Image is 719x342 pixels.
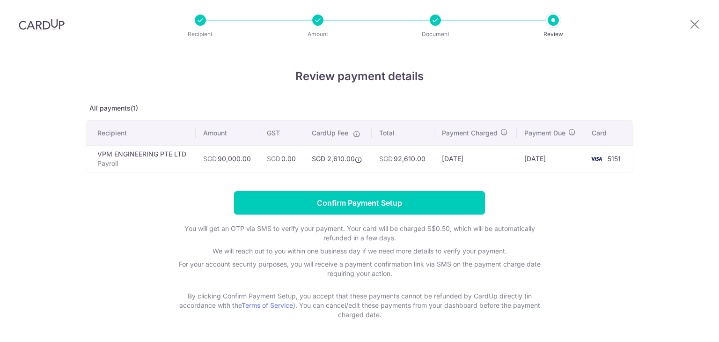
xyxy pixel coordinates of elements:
[659,314,710,337] iframe: Opens a widget where you can find more information
[97,159,188,168] p: Payroll
[259,145,304,172] td: 0.00
[283,30,352,39] p: Amount
[86,104,633,113] p: All payments(1)
[379,155,393,163] span: SGD
[242,301,293,309] a: Terms of Service
[172,246,547,256] p: We will reach out to you within one business day if we need more details to verify your payment.
[172,224,547,243] p: You will get an OTP via SMS to verify your payment. Your card will be charged S$0.50, which will ...
[401,30,470,39] p: Document
[517,145,584,172] td: [DATE]
[442,128,498,138] span: Payment Charged
[524,128,565,138] span: Payment Due
[172,291,547,320] p: By clicking Confirm Payment Setup, you accept that these payments cannot be refunded by CardUp di...
[259,121,304,145] th: GST
[19,19,65,30] img: CardUp
[584,121,633,145] th: Card
[86,68,633,85] h4: Review payment details
[172,260,547,288] p: For your account security purposes, you will receive a payment confirmation link via SMS on the p...
[587,153,606,164] img: <span class="translation_missing" title="translation missing: en.account_steps.new_confirm_form.b...
[196,121,259,145] th: Amount
[519,30,588,39] p: Review
[166,30,235,39] p: Recipient
[372,121,434,145] th: Total
[196,145,259,172] td: 90,000.00
[434,145,517,172] td: [DATE]
[608,155,621,163] span: 5151
[86,145,196,172] td: VPM ENGINEERING PTE LTD
[203,155,217,163] span: SGD
[86,121,196,145] th: Recipient
[234,191,485,215] input: Confirm Payment Setup
[372,145,434,172] td: 92,610.00
[267,155,280,163] span: SGD
[304,145,372,172] td: SGD 2,610.00
[312,128,348,138] span: CardUp Fee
